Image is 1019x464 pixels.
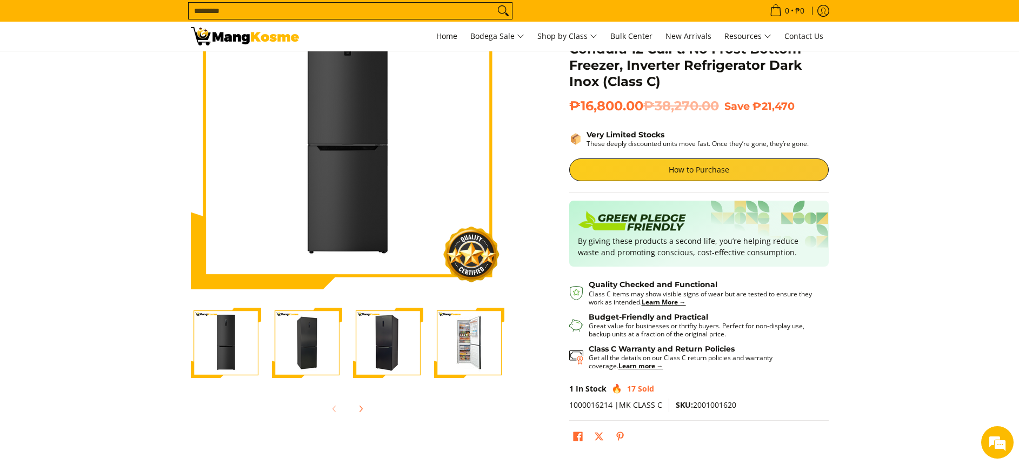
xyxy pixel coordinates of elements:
img: Badge sustainability green pledge friendly [578,209,686,235]
p: Get all the details on our Class C return policies and warranty coverage. [589,354,818,370]
textarea: Type your message and hit 'Enter' [5,295,206,333]
span: Shop by Class [537,30,597,43]
span: ₱0 [794,7,806,15]
span: In Stock [576,383,607,394]
a: Home [431,22,463,51]
span: Sold [638,383,654,394]
span: Contact Us [784,31,823,41]
img: Condura 12 Cu. Ft. Bottom Freezer Inverter Ref (Class C) l Mang Kosme [191,27,299,45]
img: Condura 12 Cu.Ft. No Frost Bottom Freezer, Inverter Refrigerator Dark Inox (Class C)-4 [434,308,504,378]
a: Learn more → [618,361,663,370]
nav: Main Menu [310,22,829,51]
span: ₱16,800.00 [569,98,719,114]
a: Pin on Pinterest [612,429,628,447]
p: Great value for businesses or thrifty buyers. Perfect for non-display use, backup units at a frac... [589,322,818,338]
a: Post on X [591,429,607,447]
p: By giving these products a second life, you’re helping reduce waste and promoting conscious, cost... [578,235,820,258]
strong: Class C Warranty and Return Policies [589,344,735,354]
span: Resources [724,30,771,43]
img: Condura 12 Cu.Ft. No Frost Bottom Freezer, Inverter Refrigerator Dark Inox (Class C)-2 [272,308,342,378]
a: Contact Us [779,22,829,51]
span: 17 [627,383,636,394]
a: Shop by Class [532,22,603,51]
img: condura-no-frost-inverter-bottom-freezer-refrigerator-9-cubic-feet-class-c-mang-kosme [191,308,261,378]
strong: Quality Checked and Functional [589,280,717,289]
p: These deeply discounted units move fast. Once they’re gone, they’re gone. [587,140,809,148]
span: Save [724,100,750,112]
a: New Arrivals [660,22,717,51]
a: Bodega Sale [465,22,530,51]
a: How to Purchase [569,158,829,181]
span: Bodega Sale [470,30,524,43]
span: We're online! [63,136,149,246]
span: Home [436,31,457,41]
span: 0 [783,7,791,15]
button: Search [495,3,512,19]
p: Class C items may show visible signs of wear but are tested to ensure they work as intended. [589,290,818,306]
a: Bulk Center [605,22,658,51]
span: 1000016214 |MK CLASS C [569,400,662,410]
h1: Condura 12 Cu.Ft. No Frost Bottom Freezer, Inverter Refrigerator Dark Inox (Class C) [569,41,829,90]
span: Bulk Center [610,31,652,41]
a: Learn More → [642,297,686,307]
a: Share on Facebook [570,429,585,447]
strong: Very Limited Stocks [587,130,664,140]
span: • [767,5,808,17]
del: ₱38,270.00 [643,98,719,114]
img: Condura 12 Cu.Ft. No Frost Bottom Freezer, Inverter Refrigerator Dark Inox (Class C)-3 [353,308,423,378]
strong: Budget-Friendly and Practical [589,312,708,322]
div: Minimize live chat window [177,5,203,31]
a: Resources [719,22,777,51]
span: SKU: [676,400,693,410]
span: 1 [569,383,574,394]
span: New Arrivals [665,31,711,41]
span: 2001001620 [676,400,736,410]
span: ₱21,470 [752,100,795,112]
div: Chat with us now [56,61,182,75]
button: Next [349,397,372,421]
